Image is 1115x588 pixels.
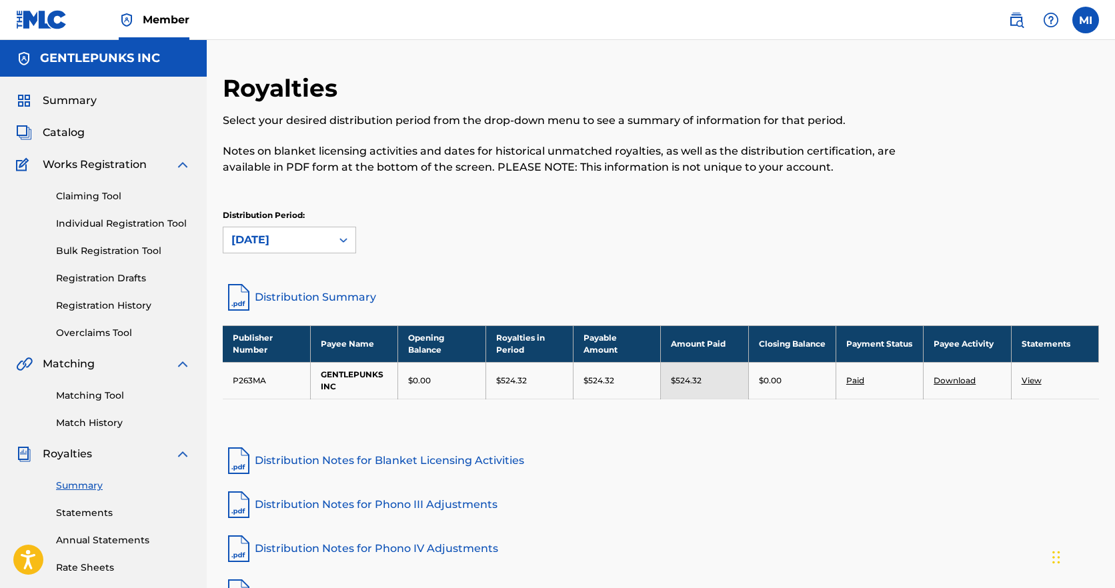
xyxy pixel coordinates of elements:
[56,189,191,203] a: Claiming Tool
[1072,7,1099,33] div: User Menu
[56,244,191,258] a: Bulk Registration Tool
[1011,325,1098,362] th: Statements
[223,533,255,565] img: pdf
[143,12,189,27] span: Member
[398,325,485,362] th: Opening Balance
[56,271,191,285] a: Registration Drafts
[223,143,898,175] p: Notes on blanket licensing activities and dates for historical unmatched royalties, as well as th...
[573,325,660,362] th: Payable Amount
[56,561,191,575] a: Rate Sheets
[43,446,92,462] span: Royalties
[584,375,614,387] p: $524.32
[56,416,191,430] a: Match History
[1003,7,1030,33] a: Public Search
[16,446,32,462] img: Royalties
[836,325,923,362] th: Payment Status
[496,375,527,387] p: $524.32
[924,325,1011,362] th: Payee Activity
[1008,12,1024,28] img: search
[16,356,33,372] img: Matching
[56,389,191,403] a: Matching Tool
[223,445,255,477] img: pdf
[16,93,97,109] a: SummarySummary
[671,375,702,387] p: $524.32
[223,445,1099,477] a: Distribution Notes for Blanket Licensing Activities
[408,375,431,387] p: $0.00
[485,325,573,362] th: Royalties in Period
[310,362,397,399] td: GENTLEPUNKS INC
[175,356,191,372] img: expand
[1048,524,1115,588] iframe: Chat Widget
[16,10,67,29] img: MLC Logo
[43,356,95,372] span: Matching
[16,51,32,67] img: Accounts
[223,489,255,521] img: pdf
[43,125,85,141] span: Catalog
[1022,375,1042,385] a: View
[223,73,344,103] h2: Royalties
[223,113,898,129] p: Select your desired distribution period from the drop-down menu to see a summary of information f...
[175,446,191,462] img: expand
[56,479,191,493] a: Summary
[223,281,1099,313] a: Distribution Summary
[1052,537,1060,577] div: Drag
[934,375,976,385] a: Download
[1078,382,1115,492] iframe: Resource Center
[119,12,135,28] img: Top Rightsholder
[16,157,33,173] img: Works Registration
[223,281,255,313] img: distribution-summary-pdf
[40,51,160,66] h5: GENTLEPUNKS INC
[231,232,323,248] div: [DATE]
[223,489,1099,521] a: Distribution Notes for Phono III Adjustments
[16,93,32,109] img: Summary
[748,325,836,362] th: Closing Balance
[846,375,864,385] a: Paid
[43,93,97,109] span: Summary
[1038,7,1064,33] div: Help
[16,125,32,141] img: Catalog
[16,125,85,141] a: CatalogCatalog
[223,325,310,362] th: Publisher Number
[1043,12,1059,28] img: help
[43,157,147,173] span: Works Registration
[56,533,191,547] a: Annual Statements
[56,217,191,231] a: Individual Registration Tool
[56,506,191,520] a: Statements
[310,325,397,362] th: Payee Name
[56,326,191,340] a: Overclaims Tool
[661,325,748,362] th: Amount Paid
[175,157,191,173] img: expand
[759,375,782,387] p: $0.00
[223,209,356,221] p: Distribution Period:
[56,299,191,313] a: Registration History
[223,362,310,399] td: P263MA
[223,533,1099,565] a: Distribution Notes for Phono IV Adjustments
